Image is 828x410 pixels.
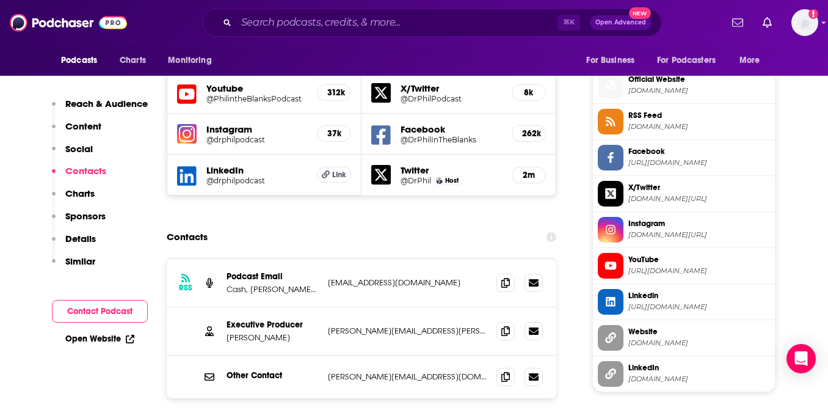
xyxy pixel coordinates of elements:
button: Sponsors [52,210,106,233]
button: open menu [649,49,733,72]
span: Facebook [628,146,770,157]
a: @drphilpodcast [206,176,307,185]
button: Reach & Audience [52,98,148,120]
div: Open Intercom Messenger [786,344,816,373]
span: For Business [586,52,634,69]
h5: X/Twitter [401,82,502,94]
button: Open AdvancedNew [590,15,652,30]
span: instagram.com/drphilpodcast [628,230,770,240]
span: https://www.facebook.com/DrPhilInTheBlanks [628,158,770,167]
p: Reach & Audience [65,98,148,109]
h5: Facebook [401,123,502,135]
span: YouTube [628,254,770,265]
span: Podcasts [61,52,97,69]
span: Monitoring [168,52,211,69]
span: Linkedin [628,290,770,301]
h3: RSS [179,283,192,293]
h5: 312k [327,87,341,98]
h5: 262k [522,128,536,139]
a: Official Website[DOMAIN_NAME] [598,73,770,98]
span: feeds.libsyn.com [628,122,770,131]
img: Dr. Phil [436,177,443,184]
p: [EMAIL_ADDRESS][DOMAIN_NAME] [328,277,487,288]
h5: Youtube [206,82,307,94]
p: Content [65,120,101,132]
a: Charts [112,49,153,72]
p: Other Contact [227,370,318,381]
h2: Contacts [167,225,208,249]
div: Search podcasts, credits, & more... [203,9,662,37]
a: @PhilintheBlanksPodcast [206,94,307,103]
span: drphilpodcast.com [628,86,770,95]
p: Details [65,233,96,244]
button: Contacts [52,165,106,188]
a: @DrPhil [401,176,431,185]
a: @DrPhilPodcast [401,94,502,103]
span: Instagram [628,218,770,229]
span: Official Website [628,74,770,85]
h5: 8k [522,87,536,98]
button: open menu [53,49,113,72]
a: Website[DOMAIN_NAME] [598,325,770,351]
button: Contact Podcast [52,300,148,323]
span: https://www.youtube.com/@PhilintheBlanksPodcast [628,266,770,276]
span: ⌘ K [557,15,580,31]
a: @drphilpodcast [206,135,307,144]
button: Show profile menu [791,9,818,36]
img: iconImage [177,124,197,144]
a: Facebook[URL][DOMAIN_NAME] [598,145,770,170]
p: Charts [65,188,95,199]
span: New [629,7,651,19]
button: open menu [578,49,650,72]
a: Show notifications dropdown [727,12,748,33]
p: Podcast Email [227,271,318,282]
span: Logged in as heidi.egloff [791,9,818,36]
h5: Instagram [206,123,307,135]
span: https://www.linkedin.com/in/drphilpodcast [628,302,770,312]
p: Cash, [PERSON_NAME], [PERSON_NAME], [PERSON_NAME] [227,284,318,295]
span: Open Advanced [595,20,646,26]
h5: Twitter [401,164,502,176]
p: Social [65,143,93,155]
button: Similar [52,255,95,278]
a: YouTube[URL][DOMAIN_NAME] [598,253,770,279]
a: RSS Feed[DOMAIN_NAME] [598,109,770,134]
a: Open Website [65,334,134,344]
h5: 2m [522,170,536,180]
span: Link [332,170,346,180]
svg: Add a profile image [808,9,818,19]
p: [PERSON_NAME] [227,332,318,343]
button: Details [52,233,96,255]
span: Website [628,326,770,337]
span: X/Twitter [628,182,770,193]
button: open menu [731,49,775,72]
span: RSS Feed [628,110,770,121]
span: drphilintheblanks.com [628,339,770,348]
h5: @DrPhilInTheBlanks [401,135,502,144]
p: Contacts [65,165,106,177]
a: Instagram[DOMAIN_NAME][URL] [598,217,770,243]
a: LinkedIn[DOMAIN_NAME] [598,361,770,387]
p: Sponsors [65,210,106,222]
a: Show notifications dropdown [758,12,777,33]
button: open menu [159,49,227,72]
img: User Profile [791,9,818,36]
p: [PERSON_NAME][EMAIL_ADDRESS][DOMAIN_NAME] [328,372,487,382]
span: For Podcasters [657,52,716,69]
img: Podchaser - Follow, Share and Rate Podcasts [10,11,127,34]
button: Content [52,120,101,143]
a: Link [317,167,351,183]
button: Charts [52,188,95,210]
span: LinkedIn [628,362,770,373]
h5: 37k [327,128,341,139]
h5: LinkedIn [206,164,307,176]
p: Similar [65,255,95,267]
span: twitter.com/DrPhilPodcast [628,194,770,203]
span: More [739,52,760,69]
a: X/Twitter[DOMAIN_NAME][URL] [598,181,770,207]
